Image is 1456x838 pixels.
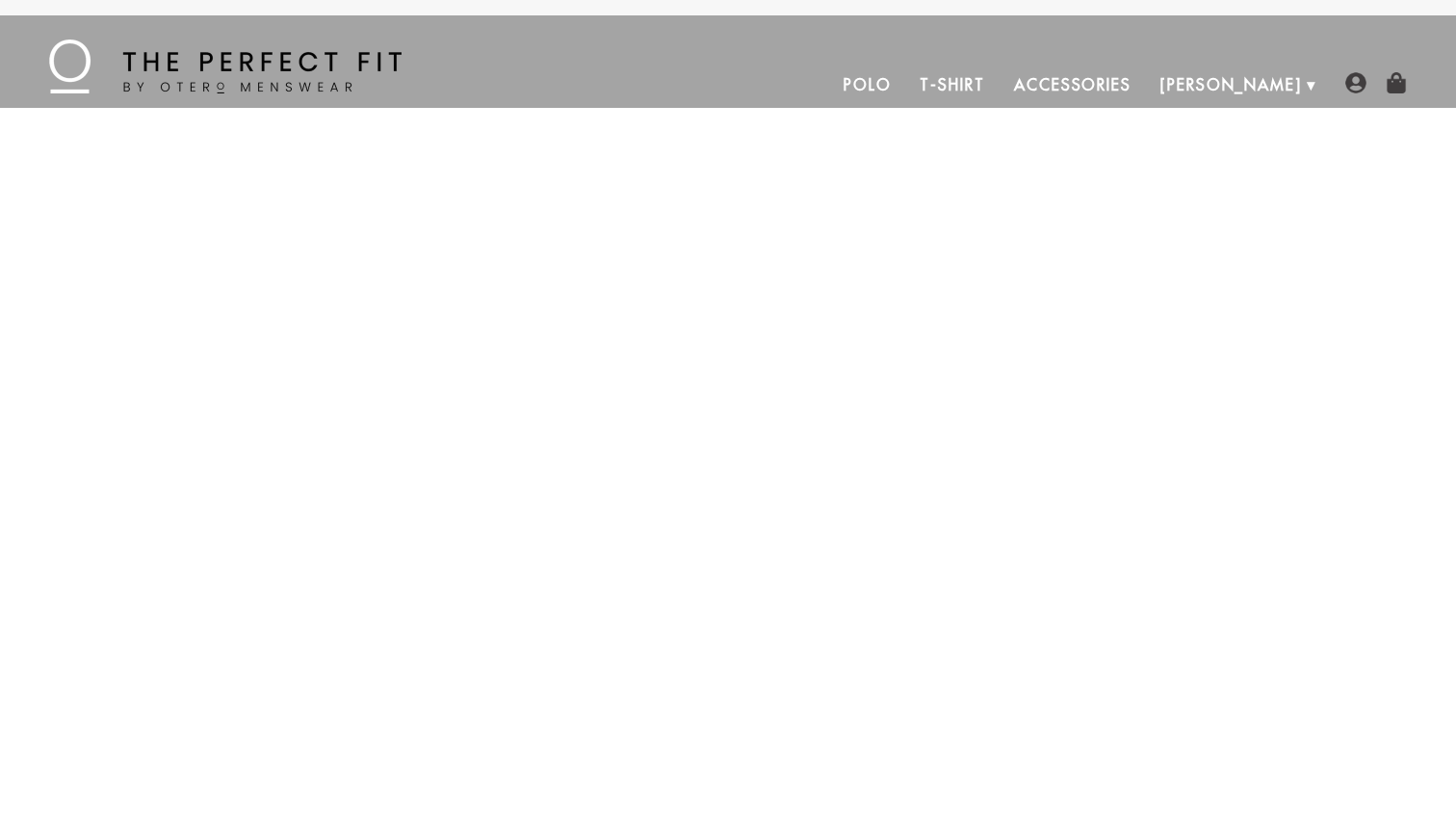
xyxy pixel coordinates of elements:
[1000,62,1146,108] a: Accessories
[1146,62,1316,108] a: [PERSON_NAME]
[1386,72,1407,93] img: shopping-bag-icon.png
[829,62,906,108] a: Polo
[905,62,999,108] a: T-Shirt
[1345,72,1366,93] img: user-account-icon.png
[49,39,402,93] img: The Perfect Fit - by Otero Menswear - Logo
